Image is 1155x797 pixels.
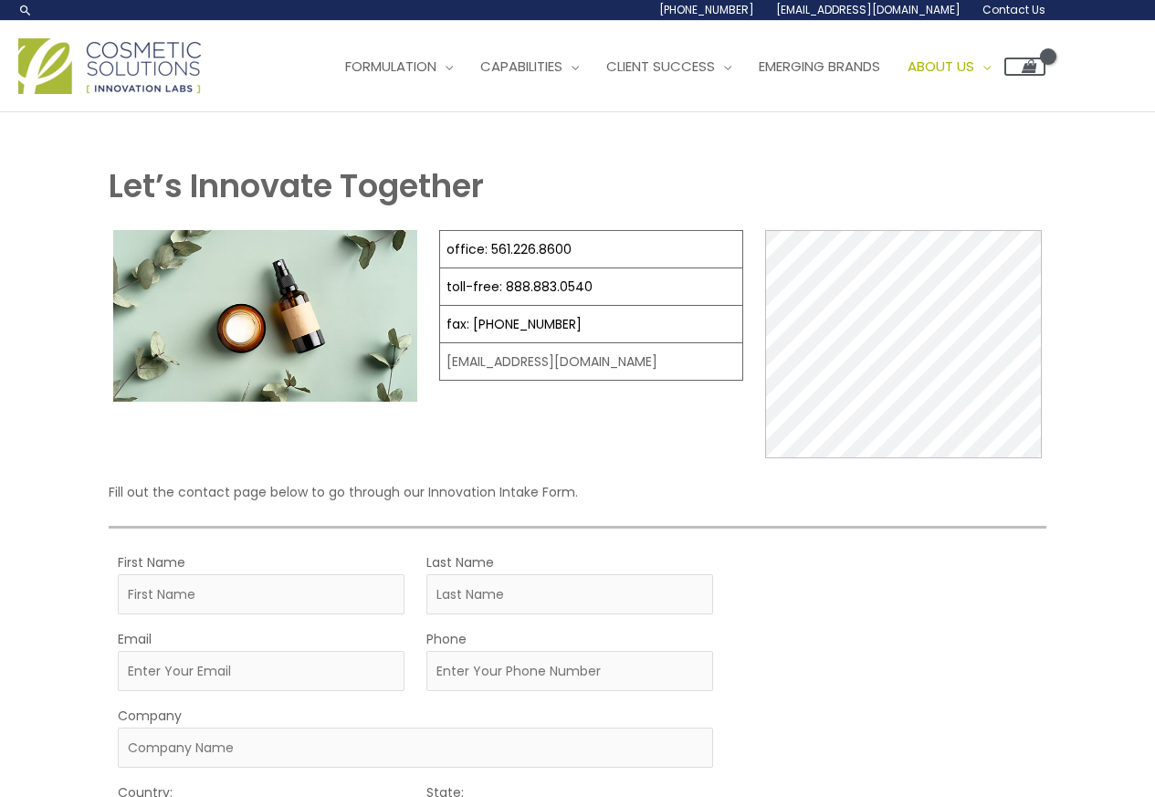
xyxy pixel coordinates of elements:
[745,39,894,94] a: Emerging Brands
[606,57,715,76] span: Client Success
[426,651,713,691] input: Enter Your Phone Number
[467,39,593,94] a: Capabilities
[118,728,713,768] input: Company Name
[480,57,562,76] span: Capabilities
[593,39,745,94] a: Client Success
[426,574,713,614] input: Last Name
[113,230,417,402] img: Contact page image for private label skincare manufacturer Cosmetic solutions shows a skin care b...
[118,574,404,614] input: First Name
[18,38,201,94] img: Cosmetic Solutions Logo
[759,57,880,76] span: Emerging Brands
[446,315,582,333] a: fax: [PHONE_NUMBER]
[659,2,754,17] span: [PHONE_NUMBER]
[18,3,33,17] a: Search icon link
[1004,58,1045,76] a: View Shopping Cart, empty
[345,57,436,76] span: Formulation
[446,240,572,258] a: office: 561.226.8600
[109,480,1046,504] p: Fill out the contact page below to go through our Innovation Intake Form.
[440,343,743,381] td: [EMAIL_ADDRESS][DOMAIN_NAME]
[109,163,484,208] strong: Let’s Innovate Together
[118,627,152,651] label: Email
[982,2,1045,17] span: Contact Us
[118,704,182,728] label: Company
[426,627,467,651] label: Phone
[446,278,593,296] a: toll-free: 888.883.0540
[318,39,1045,94] nav: Site Navigation
[894,39,1004,94] a: About Us
[426,551,494,574] label: Last Name
[908,57,974,76] span: About Us
[776,2,961,17] span: [EMAIL_ADDRESS][DOMAIN_NAME]
[118,651,404,691] input: Enter Your Email
[118,551,185,574] label: First Name
[331,39,467,94] a: Formulation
